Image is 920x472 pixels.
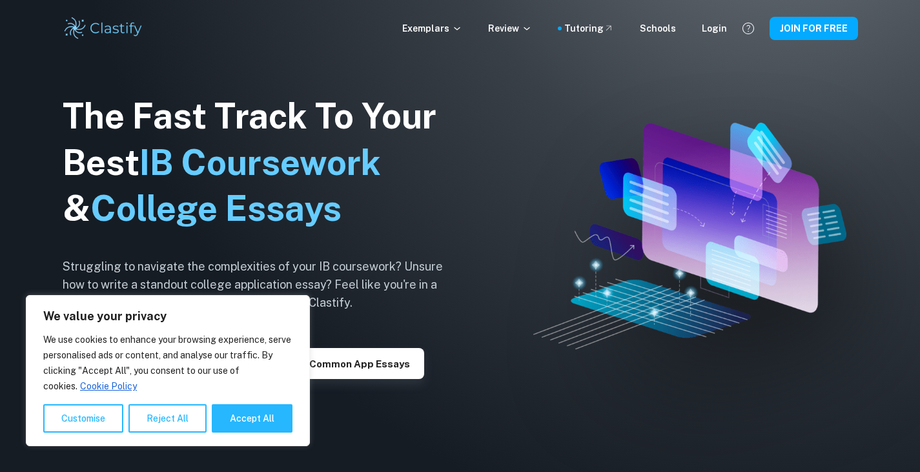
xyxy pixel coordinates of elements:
h6: Struggling to navigate the complexities of your IB coursework? Unsure how to write a standout col... [63,258,463,312]
p: We use cookies to enhance your browsing experience, serve personalised ads or content, and analys... [43,332,292,394]
button: Help and Feedback [737,17,759,39]
h1: The Fast Track To Your Best & [63,93,463,232]
p: Exemplars [402,21,462,36]
button: JOIN FOR FREE [770,17,858,40]
a: Cookie Policy [79,380,138,392]
p: Review [488,21,532,36]
p: We value your privacy [43,309,292,324]
button: Explore Common App essays [256,348,424,379]
a: Explore Common App essays [256,357,424,369]
img: Clastify logo [63,15,145,41]
a: Login [702,21,727,36]
span: IB Coursework [139,142,381,183]
a: Schools [640,21,676,36]
img: Clastify hero [533,123,846,349]
button: Accept All [212,404,292,433]
div: We value your privacy [26,295,310,446]
button: Reject All [128,404,207,433]
span: College Essays [90,188,342,229]
a: Tutoring [564,21,614,36]
button: Customise [43,404,123,433]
